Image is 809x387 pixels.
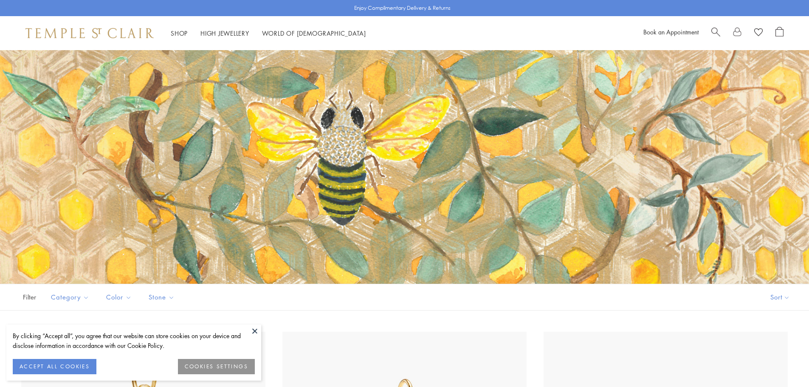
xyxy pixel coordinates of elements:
div: By clicking “Accept all”, you agree that our website can store cookies on your device and disclos... [13,331,255,350]
span: Category [47,292,96,302]
a: World of [DEMOGRAPHIC_DATA]World of [DEMOGRAPHIC_DATA] [262,29,366,37]
button: Category [45,288,96,307]
a: Search [711,27,720,40]
button: ACCEPT ALL COOKIES [13,359,96,374]
button: Color [100,288,138,307]
button: Stone [142,288,181,307]
span: Color [102,292,138,302]
a: High JewelleryHigh Jewellery [200,29,249,37]
a: View Wishlist [754,27,763,40]
a: Open Shopping Bag [775,27,784,40]
a: Book an Appointment [643,28,699,36]
img: Temple St. Clair [25,28,154,38]
button: COOKIES SETTINGS [178,359,255,374]
p: Enjoy Complimentary Delivery & Returns [354,4,451,12]
nav: Main navigation [171,28,366,39]
button: Show sort by [751,284,809,310]
a: ShopShop [171,29,188,37]
span: Stone [144,292,181,302]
